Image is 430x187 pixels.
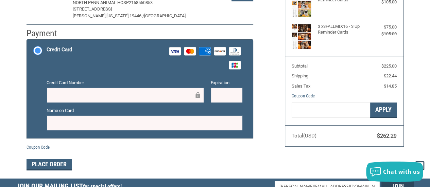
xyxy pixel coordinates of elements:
[383,168,420,175] span: Chat with us
[292,63,308,69] span: Subtotal
[377,133,397,139] span: $262.29
[292,93,315,98] a: Coupon Code
[73,13,106,18] span: [PERSON_NAME],
[47,107,243,114] label: Name on Card
[27,145,50,150] a: Coupon Code
[47,79,204,86] label: Credit Card Number
[106,13,130,18] span: [US_STATE],
[292,83,310,89] span: Sales Tax
[73,6,112,12] span: [STREET_ADDRESS]
[381,63,397,69] span: $225.00
[292,133,316,139] span: Total (USD)
[292,102,370,118] input: Gift Certificate or Coupon Code
[27,28,66,39] h2: Payment
[370,102,397,118] button: Apply
[384,73,397,78] span: $22.44
[27,159,72,170] button: Place Order
[211,79,243,86] label: Expiration
[130,13,144,18] span: 19446 /
[371,24,397,31] div: $75.00
[144,13,186,18] span: [GEOGRAPHIC_DATA]
[366,162,423,182] button: Chat with us
[371,31,397,37] div: $105.00
[47,44,72,55] div: Credit Card
[292,73,308,78] span: Shipping
[318,24,369,35] h4: 3 x 3FALLMIX16 - 3 Up Reminder Cards
[384,83,397,89] span: $14.85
